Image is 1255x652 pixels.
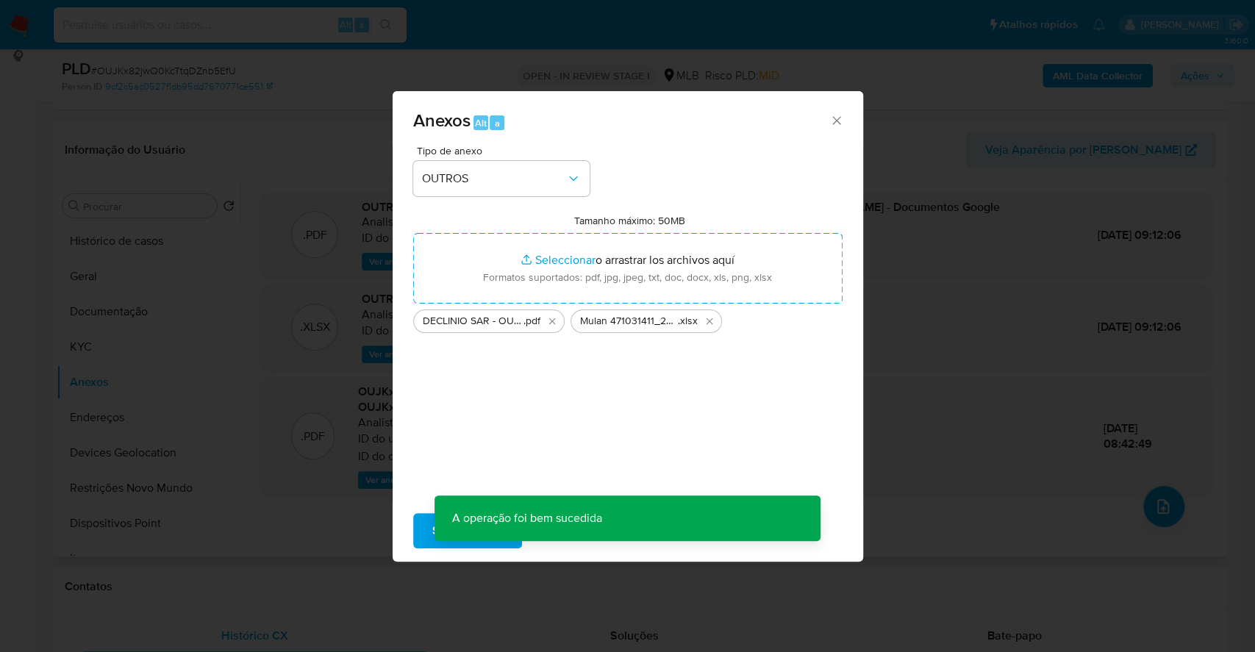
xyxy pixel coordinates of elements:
p: A operação foi bem sucedida [435,495,620,541]
button: Eliminar Mulan 471031411_2025_09_16_08_22_16.xlsx [701,312,718,330]
span: .xlsx [678,314,698,329]
span: Anexos [413,107,471,133]
button: Cerrar [829,113,843,126]
span: Alt [475,116,487,130]
span: Subir arquivo [432,515,503,547]
span: .pdf [523,314,540,329]
button: Eliminar DECLINIO SAR - OUJKx82jwQ0KcTtqDZnb5EfU - CPF 33822037826 - PAULO NOGUEIRA DE ANDRADE NE... [543,312,561,330]
ul: Archivos seleccionados [413,304,843,333]
span: Cancelar [547,515,595,547]
span: Mulan 471031411_2025_09_16_08_22_16 [580,314,678,329]
span: OUTROS [422,171,566,186]
label: Tamanho máximo: 50MB [574,214,685,227]
button: OUTROS [413,161,590,196]
span: Tipo de anexo [417,146,593,156]
button: Subir arquivo [413,513,522,548]
span: DECLINIO SAR - OUJKx82jwQ0KcTtqDZnb5EfU - CPF 33822037826 - [PERSON_NAME] - Documentos Google [423,314,523,329]
span: a [495,116,500,130]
